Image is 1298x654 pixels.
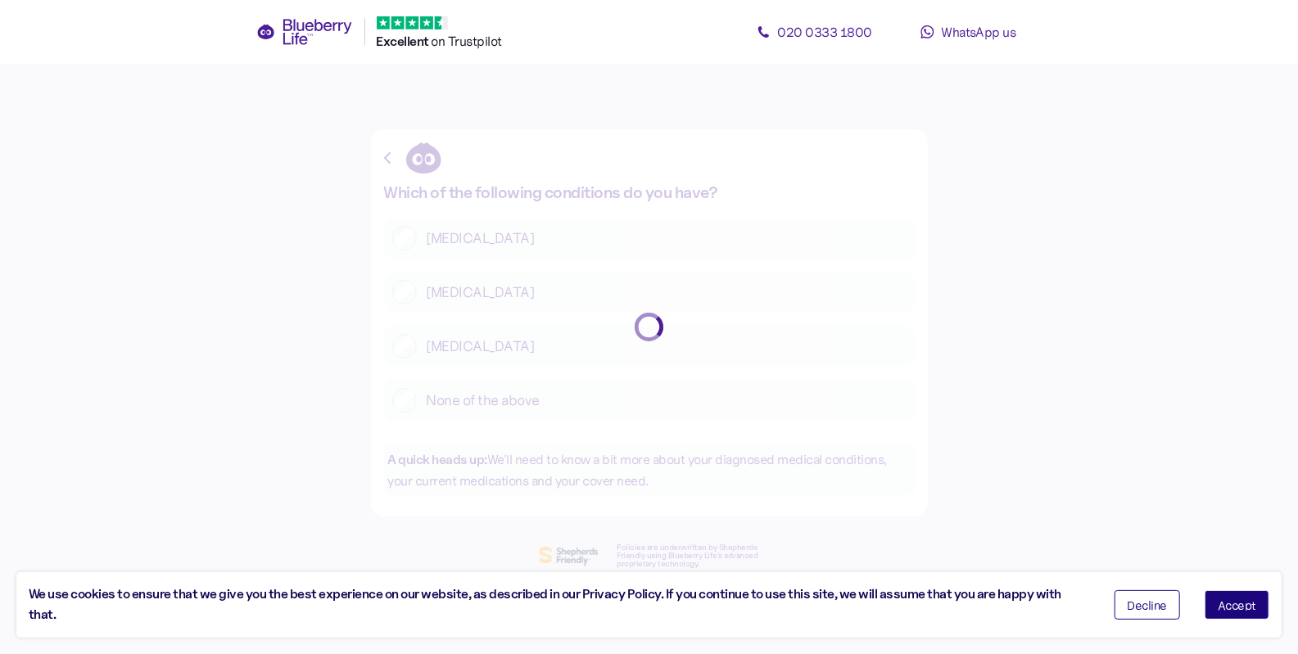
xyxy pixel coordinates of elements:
a: WhatsApp us [895,16,1042,48]
span: Accept [1218,599,1256,611]
div: We use cookies to ensure that we give you the best experience on our website, as described in our... [29,584,1090,625]
span: on Trustpilot [432,33,503,49]
button: Decline cookies [1115,590,1181,620]
button: Accept cookies [1205,590,1269,620]
span: Excellent ️ [377,34,432,49]
a: 020 0333 1800 [741,16,889,48]
span: Decline [1128,599,1168,611]
span: WhatsApp us [941,24,1016,40]
span: 020 0333 1800 [777,24,872,40]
